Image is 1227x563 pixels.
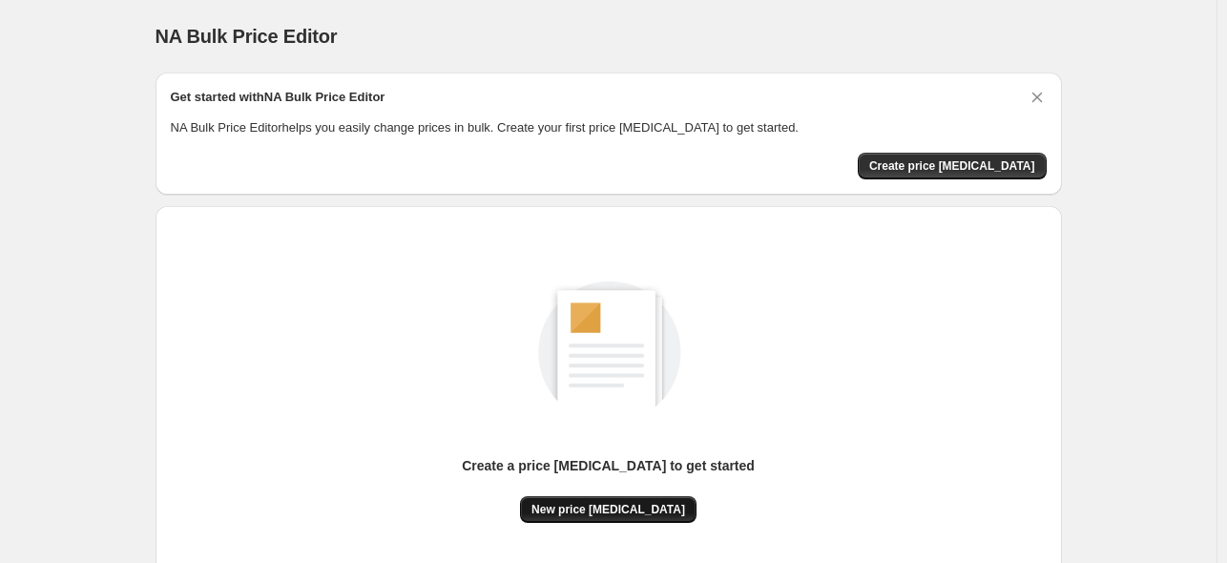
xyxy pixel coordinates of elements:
[869,158,1035,174] span: Create price [MEDICAL_DATA]
[156,26,338,47] span: NA Bulk Price Editor
[531,502,685,517] span: New price [MEDICAL_DATA]
[171,88,385,107] h2: Get started with NA Bulk Price Editor
[171,118,1047,137] p: NA Bulk Price Editor helps you easily change prices in bulk. Create your first price [MEDICAL_DAT...
[1028,88,1047,107] button: Dismiss card
[520,496,697,523] button: New price [MEDICAL_DATA]
[462,456,755,475] p: Create a price [MEDICAL_DATA] to get started
[858,153,1047,179] button: Create price change job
